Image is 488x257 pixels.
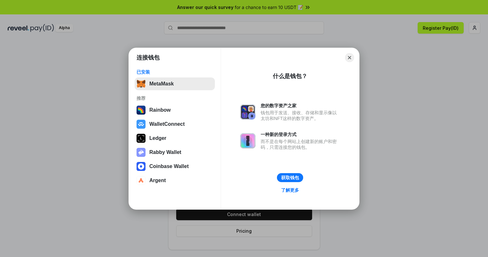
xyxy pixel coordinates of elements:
a: 了解更多 [277,186,303,194]
img: svg+xml,%3Csvg%20fill%3D%22none%22%20height%3D%2233%22%20viewBox%3D%220%200%2035%2033%22%20width%... [137,79,146,88]
img: svg+xml,%3Csvg%20xmlns%3D%22http%3A%2F%2Fwww.w3.org%2F2000%2Fsvg%22%20width%3D%2228%22%20height%3... [137,134,146,143]
div: 钱包用于发送、接收、存储和显示像以太坊和NFT这样的数字资产。 [261,110,340,121]
div: 推荐 [137,95,213,101]
img: svg+xml,%3Csvg%20width%3D%2228%22%20height%3D%2228%22%20viewBox%3D%220%200%2028%2028%22%20fill%3D... [137,120,146,129]
div: Rainbow [149,107,171,113]
div: 一种新的登录方式 [261,132,340,137]
button: Argent [135,174,215,187]
button: Close [345,53,354,62]
div: 而不是在每个网站上创建新的账户和密码，只需连接您的钱包。 [261,139,340,150]
div: 什么是钱包？ [273,72,307,80]
button: MetaMask [135,77,215,90]
div: Rabby Wallet [149,149,181,155]
div: MetaMask [149,81,174,87]
img: svg+xml,%3Csvg%20xmlns%3D%22http%3A%2F%2Fwww.w3.org%2F2000%2Fsvg%22%20fill%3D%22none%22%20viewBox... [137,148,146,157]
div: Ledger [149,135,166,141]
img: svg+xml,%3Csvg%20xmlns%3D%22http%3A%2F%2Fwww.w3.org%2F2000%2Fsvg%22%20fill%3D%22none%22%20viewBox... [240,104,256,120]
button: WalletConnect [135,118,215,131]
img: svg+xml,%3Csvg%20xmlns%3D%22http%3A%2F%2Fwww.w3.org%2F2000%2Fsvg%22%20fill%3D%22none%22%20viewBox... [240,133,256,149]
div: Argent [149,178,166,183]
div: WalletConnect [149,121,185,127]
img: svg+xml,%3Csvg%20width%3D%2228%22%20height%3D%2228%22%20viewBox%3D%220%200%2028%2028%22%20fill%3D... [137,176,146,185]
div: 您的数字资产之家 [261,103,340,108]
div: 已安装 [137,69,213,75]
img: svg+xml,%3Csvg%20width%3D%2228%22%20height%3D%2228%22%20viewBox%3D%220%200%2028%2028%22%20fill%3D... [137,162,146,171]
h1: 连接钱包 [137,54,160,61]
div: 获取钱包 [281,175,299,181]
div: 了解更多 [281,187,299,193]
div: Coinbase Wallet [149,164,189,169]
button: 获取钱包 [277,173,303,182]
button: Coinbase Wallet [135,160,215,173]
button: Ledger [135,132,215,145]
img: svg+xml,%3Csvg%20width%3D%22120%22%20height%3D%22120%22%20viewBox%3D%220%200%20120%20120%22%20fil... [137,106,146,115]
button: Rabby Wallet [135,146,215,159]
button: Rainbow [135,104,215,116]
